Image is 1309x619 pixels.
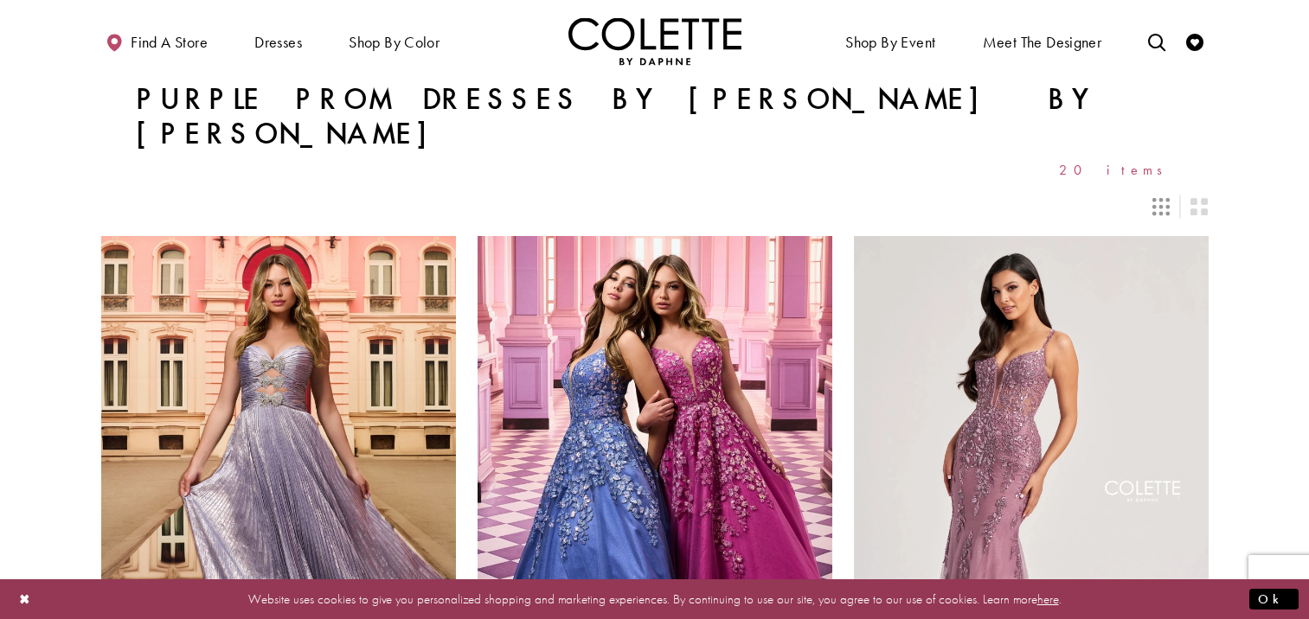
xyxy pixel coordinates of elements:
[91,188,1219,226] div: Layout Controls
[101,17,212,65] a: Find a store
[568,17,741,65] a: Visit Home Page
[979,17,1107,65] a: Meet the designer
[1059,163,1174,177] span: 20 items
[136,82,1174,151] h1: Purple Prom Dresses by [PERSON_NAME] by [PERSON_NAME]
[344,17,444,65] span: Shop by color
[254,34,302,51] span: Dresses
[1152,198,1170,215] span: Switch layout to 3 columns
[568,17,741,65] img: Colette by Daphne
[131,34,208,51] span: Find a store
[841,17,940,65] span: Shop By Event
[1249,588,1299,609] button: Submit Dialog
[125,587,1184,610] p: Website uses cookies to give you personalized shopping and marketing experiences. By continuing t...
[10,584,40,614] button: Close Dialog
[1144,17,1170,65] a: Toggle search
[1190,198,1208,215] span: Switch layout to 2 columns
[1182,17,1208,65] a: Check Wishlist
[349,34,440,51] span: Shop by color
[845,34,935,51] span: Shop By Event
[1037,590,1059,607] a: here
[983,34,1102,51] span: Meet the designer
[250,17,306,65] span: Dresses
